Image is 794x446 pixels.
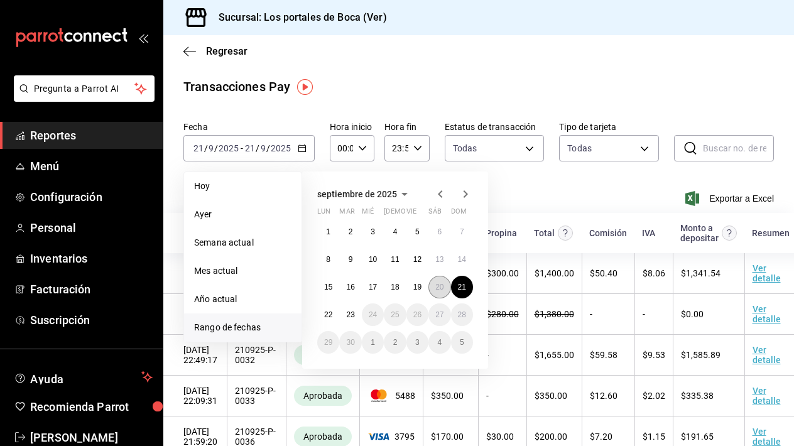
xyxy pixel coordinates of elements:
[339,276,361,298] button: 16 de septiembre de 2025
[367,432,415,442] span: 3795
[406,220,428,243] button: 5 de septiembre de 2025
[241,143,243,153] span: -
[534,228,555,238] div: Total
[384,331,406,354] button: 2 de octubre de 2025
[317,276,339,298] button: 15 de septiembre de 2025
[688,191,774,206] button: Exportar a Excel
[431,391,464,401] span: $ 350.00
[643,350,665,360] span: $ 9.53
[415,227,420,236] abbr: 5 de septiembre de 2025
[34,82,135,95] span: Pregunta a Parrot AI
[681,350,721,360] span: $ 1,585.89
[384,248,406,271] button: 11 de septiembre de 2025
[369,283,377,291] abbr: 17 de septiembre de 2025
[681,268,721,278] span: $ 1,341.54
[460,338,464,347] abbr: 5 de octubre de 2025
[266,143,270,153] span: /
[681,391,714,401] span: $ 335.38
[30,158,153,175] span: Menú
[214,143,218,153] span: /
[393,338,398,347] abbr: 2 de octubre de 2025
[14,75,155,102] button: Pregunta a Parrot AI
[393,227,398,236] abbr: 4 de septiembre de 2025
[413,310,421,319] abbr: 26 de septiembre de 2025
[391,283,399,291] abbr: 18 de septiembre de 2025
[194,208,291,221] span: Ayer
[406,248,428,271] button: 12 de septiembre de 2025
[317,248,339,271] button: 8 de septiembre de 2025
[431,432,464,442] span: $ 170.00
[206,45,247,57] span: Regresar
[486,432,514,442] span: $ 30.00
[369,310,377,319] abbr: 24 de septiembre de 2025
[349,255,353,264] abbr: 9 de septiembre de 2025
[753,304,781,324] a: Ver detalle
[590,432,612,442] span: $ 7.20
[317,189,397,199] span: septiembre de 2025
[753,345,781,365] a: Ver detalle
[339,220,361,243] button: 2 de septiembre de 2025
[227,335,286,376] td: 210925-P-0032
[406,276,428,298] button: 19 de septiembre de 2025
[458,255,466,264] abbr: 14 de septiembre de 2025
[324,310,332,319] abbr: 22 de septiembre de 2025
[349,227,353,236] abbr: 2 de septiembre de 2025
[193,143,204,153] input: --
[30,188,153,205] span: Configuración
[445,122,545,131] label: Estatus de transacción
[680,223,719,243] div: Monto a depositar
[458,283,466,291] abbr: 21 de septiembre de 2025
[428,303,450,326] button: 27 de septiembre de 2025
[297,79,313,95] img: Tooltip marker
[643,268,665,278] span: $ 8.06
[163,253,227,294] td: [DATE] 22:55:36
[324,283,332,291] abbr: 15 de septiembre de 2025
[406,207,416,220] abbr: viernes
[428,220,450,243] button: 6 de septiembre de 2025
[437,227,442,236] abbr: 6 de septiembre de 2025
[415,338,420,347] abbr: 3 de octubre de 2025
[391,255,399,264] abbr: 11 de septiembre de 2025
[453,142,477,155] span: Todas
[362,276,384,298] button: 17 de septiembre de 2025
[256,143,259,153] span: /
[362,207,374,220] abbr: miércoles
[451,276,473,298] button: 21 de septiembre de 2025
[460,227,464,236] abbr: 7 de septiembre de 2025
[681,432,714,442] span: $ 191.65
[324,338,332,347] abbr: 29 de septiembre de 2025
[346,310,354,319] abbr: 23 de septiembre de 2025
[362,220,384,243] button: 3 de septiembre de 2025
[183,122,315,131] label: Fecha
[194,264,291,278] span: Mes actual
[406,303,428,326] button: 26 de septiembre de 2025
[435,283,443,291] abbr: 20 de septiembre de 2025
[428,331,450,354] button: 4 de octubre de 2025
[384,220,406,243] button: 4 de septiembre de 2025
[451,207,467,220] abbr: domingo
[413,283,421,291] abbr: 19 de septiembre de 2025
[752,228,790,238] div: Resumen
[298,350,347,360] span: Aprobada
[163,376,227,416] td: [DATE] 22:09:31
[703,136,774,161] input: Buscar no. de referencia
[458,310,466,319] abbr: 28 de septiembre de 2025
[260,143,266,153] input: --
[270,143,291,153] input: ----
[163,294,227,335] td: [DATE] 22:52:09
[478,376,526,416] td: -
[384,122,429,131] label: Hora fin
[753,263,781,283] a: Ver detalle
[30,429,153,446] span: [PERSON_NAME]
[428,207,442,220] abbr: sábado
[391,310,399,319] abbr: 25 de septiembre de 2025
[194,236,291,249] span: Semana actual
[218,143,239,153] input: ----
[30,369,136,384] span: Ayuda
[558,226,573,241] svg: Este monto equivale al total pagado por el comensal antes de aplicar Comisión e IVA.
[326,227,330,236] abbr: 1 de septiembre de 2025
[317,331,339,354] button: 29 de septiembre de 2025
[204,143,208,153] span: /
[535,391,567,401] span: $ 350.00
[163,335,227,376] td: [DATE] 22:49:17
